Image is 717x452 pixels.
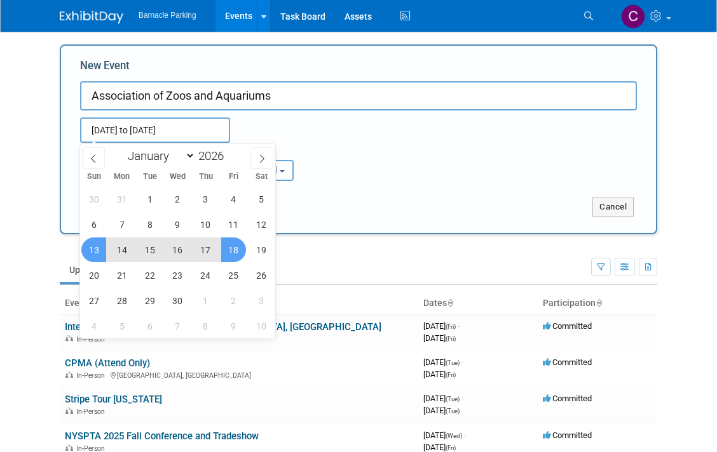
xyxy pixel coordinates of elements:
span: September 18, 2026 [221,237,246,262]
span: September 24, 2026 [193,263,218,288]
span: - [461,394,463,403]
span: (Fri) [446,335,456,342]
span: Committed [543,394,592,403]
span: October 1, 2026 [193,288,218,313]
button: Cancel [592,197,634,217]
a: Sort by Participation Type [596,298,602,308]
span: (Tue) [446,359,460,366]
span: September 28, 2026 [109,288,134,313]
span: September 26, 2026 [249,263,274,288]
span: Wed [164,173,192,181]
span: Committed [543,357,592,367]
span: September 23, 2026 [165,263,190,288]
span: September 30, 2026 [165,288,190,313]
span: September 20, 2026 [81,263,106,288]
th: Dates [418,293,538,314]
span: September 22, 2026 [137,263,162,288]
span: September 9, 2026 [165,212,190,237]
span: August 31, 2026 [109,187,134,211]
span: September 7, 2026 [109,212,134,237]
span: - [461,357,463,367]
input: Start Date - End Date [80,117,230,143]
img: ExhibitDay [60,11,123,23]
span: - [458,321,460,331]
span: Committed [543,321,592,331]
th: Event [60,293,418,314]
span: October 4, 2026 [81,314,106,338]
img: In-Person Event [65,371,73,378]
span: September 6, 2026 [81,212,106,237]
span: September 10, 2026 [193,212,218,237]
span: October 10, 2026 [249,314,274,338]
span: (Fri) [446,323,456,330]
span: September 4, 2026 [221,187,246,211]
span: September 16, 2026 [165,237,190,262]
div: Participation: [207,143,315,159]
div: Attendance / Format: [80,143,188,159]
span: September 12, 2026 [249,212,274,237]
span: August 30, 2026 [81,187,106,211]
label: New Event [80,58,130,78]
img: Cara Murray [621,4,645,29]
span: September 29, 2026 [137,288,162,313]
span: - [464,430,466,440]
span: October 5, 2026 [109,314,134,338]
span: September 5, 2026 [249,187,274,211]
span: [DATE] [423,406,460,415]
span: September 27, 2026 [81,288,106,313]
span: [DATE] [423,430,466,440]
span: (Tue) [446,408,460,415]
span: Thu [192,173,220,181]
img: In-Person Event [65,444,73,451]
span: [DATE] [423,369,456,379]
input: Name of Trade Show / Conference [80,81,637,110]
span: September 19, 2026 [249,237,274,262]
span: September 2, 2026 [165,187,190,211]
span: (Fri) [446,444,456,451]
span: [DATE] [423,357,463,367]
span: September 17, 2026 [193,237,218,262]
span: September 14, 2026 [109,237,134,262]
span: Barnacle Parking [139,11,196,20]
span: September 21, 2026 [109,263,134,288]
span: September 13, 2026 [81,237,106,262]
span: Fri [220,173,248,181]
span: In-Person [76,408,109,416]
span: [DATE] [423,394,463,403]
span: September 3, 2026 [193,187,218,211]
span: Tue [136,173,164,181]
span: September 8, 2026 [137,212,162,237]
span: [DATE] [423,321,460,331]
span: Mon [108,173,136,181]
img: In-Person Event [65,408,73,414]
span: October 2, 2026 [221,288,246,313]
span: (Wed) [446,432,462,439]
span: October 6, 2026 [137,314,162,338]
div: [GEOGRAPHIC_DATA], [GEOGRAPHIC_DATA] [65,369,413,380]
a: Sort by Start Date [447,298,453,308]
a: NYSPTA 2025 Fall Conference and Tradeshow [65,430,259,442]
span: October 3, 2026 [249,288,274,313]
span: September 15, 2026 [137,237,162,262]
span: October 7, 2026 [165,314,190,338]
span: (Fri) [446,371,456,378]
span: (Tue) [446,395,460,402]
a: Stripe Tour [US_STATE] [65,394,162,405]
span: Sun [80,173,108,181]
span: October 8, 2026 [193,314,218,338]
span: [DATE] [423,442,456,452]
span: September 11, 2026 [221,212,246,237]
input: Year [195,149,233,163]
span: In-Person [76,335,109,343]
a: International Parking Day with [GEOGRAPHIC_DATA], [GEOGRAPHIC_DATA] [65,321,381,333]
span: Committed [543,430,592,440]
a: Upcoming16 [60,258,134,282]
th: Participation [538,293,657,314]
span: In-Person [76,371,109,380]
span: [DATE] [423,333,456,343]
img: In-Person Event [65,335,73,342]
a: CPMA (Attend Only) [65,357,150,369]
span: October 9, 2026 [221,314,246,338]
span: September 25, 2026 [221,263,246,288]
span: September 1, 2026 [137,187,162,211]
